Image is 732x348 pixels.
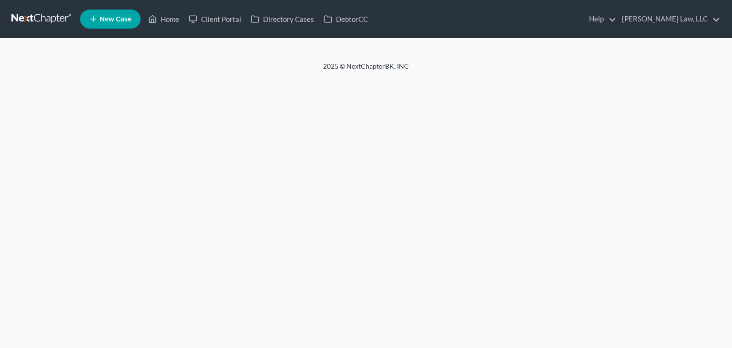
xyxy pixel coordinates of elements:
new-legal-case-button: New Case [80,10,141,29]
a: Directory Cases [246,10,319,28]
a: Help [584,10,616,28]
div: 2025 © NextChapterBK, INC [94,61,638,79]
a: Client Portal [184,10,246,28]
a: DebtorCC [319,10,373,28]
a: Home [143,10,184,28]
a: [PERSON_NAME] Law, LLC [617,10,720,28]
